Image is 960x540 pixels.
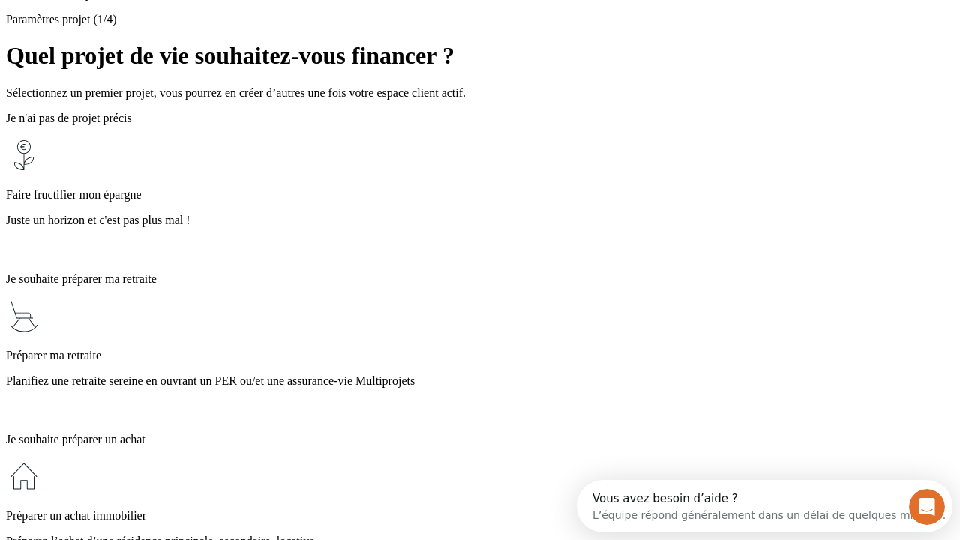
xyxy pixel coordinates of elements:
[6,6,413,47] div: Ouvrir le Messenger Intercom
[6,433,954,446] p: Je souhaite préparer un achat
[577,480,952,532] iframe: Intercom live chat discovery launcher
[6,112,954,125] p: Je n'ai pas de projet précis
[6,374,954,388] p: Planifiez une retraite sereine en ouvrant un PER ou/et une assurance-vie Multiprojets
[16,25,369,40] div: L’équipe répond généralement dans un délai de quelques minutes.
[6,188,954,202] p: Faire fructifier mon épargne
[6,214,954,227] p: Juste un horizon et c'est pas plus mal !
[6,272,954,286] p: Je souhaite préparer ma retraite
[16,13,369,25] div: Vous avez besoin d’aide ?
[909,489,945,525] iframe: Intercom live chat
[6,86,466,99] span: Sélectionnez un premier projet, vous pourrez en créer d’autres une fois votre espace client actif.
[6,349,954,362] p: Préparer ma retraite
[6,509,954,523] p: Préparer un achat immobilier
[6,42,954,70] h1: Quel projet de vie souhaitez-vous financer ?
[6,13,954,26] p: Paramètres projet (1/4)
